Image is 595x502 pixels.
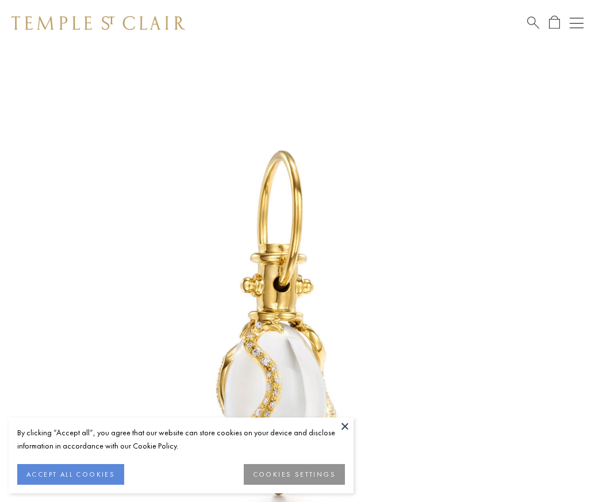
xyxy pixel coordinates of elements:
[11,16,185,30] img: Temple St. Clair
[549,16,560,30] a: Open Shopping Bag
[244,464,345,485] button: COOKIES SETTINGS
[527,16,539,30] a: Search
[17,426,345,453] div: By clicking “Accept all”, you agree that our website can store cookies on your device and disclos...
[570,16,584,30] button: Open navigation
[17,464,124,485] button: ACCEPT ALL COOKIES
